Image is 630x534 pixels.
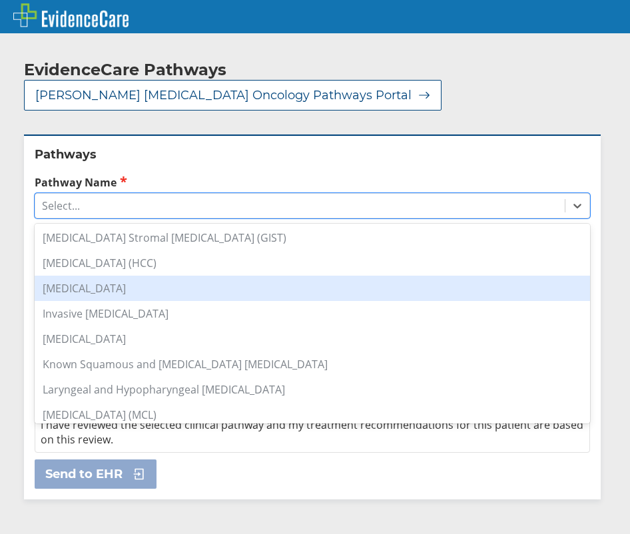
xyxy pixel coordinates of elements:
div: Laryngeal and Hypopharyngeal [MEDICAL_DATA] [35,377,590,402]
div: Select... [42,198,80,213]
button: [PERSON_NAME] [MEDICAL_DATA] Oncology Pathways Portal [24,80,442,111]
div: [MEDICAL_DATA] Stromal [MEDICAL_DATA] (GIST) [35,225,590,250]
div: Known Squamous and [MEDICAL_DATA] [MEDICAL_DATA] [35,352,590,377]
h2: EvidenceCare Pathways [24,60,226,80]
button: Send to EHR [35,459,157,489]
span: I have reviewed the selected clinical pathway and my treatment recommendations for this patient a... [41,417,583,447]
div: Invasive [MEDICAL_DATA] [35,301,590,326]
img: EvidenceCare [13,3,129,27]
div: [MEDICAL_DATA] [35,276,590,301]
span: Send to EHR [45,466,123,482]
div: [MEDICAL_DATA] (MCL) [35,402,590,427]
div: [MEDICAL_DATA] [35,326,590,352]
div: [MEDICAL_DATA] (HCC) [35,250,590,276]
label: Pathway Name [35,174,590,190]
h2: Pathways [35,146,590,162]
span: [PERSON_NAME] [MEDICAL_DATA] Oncology Pathways Portal [35,87,412,103]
